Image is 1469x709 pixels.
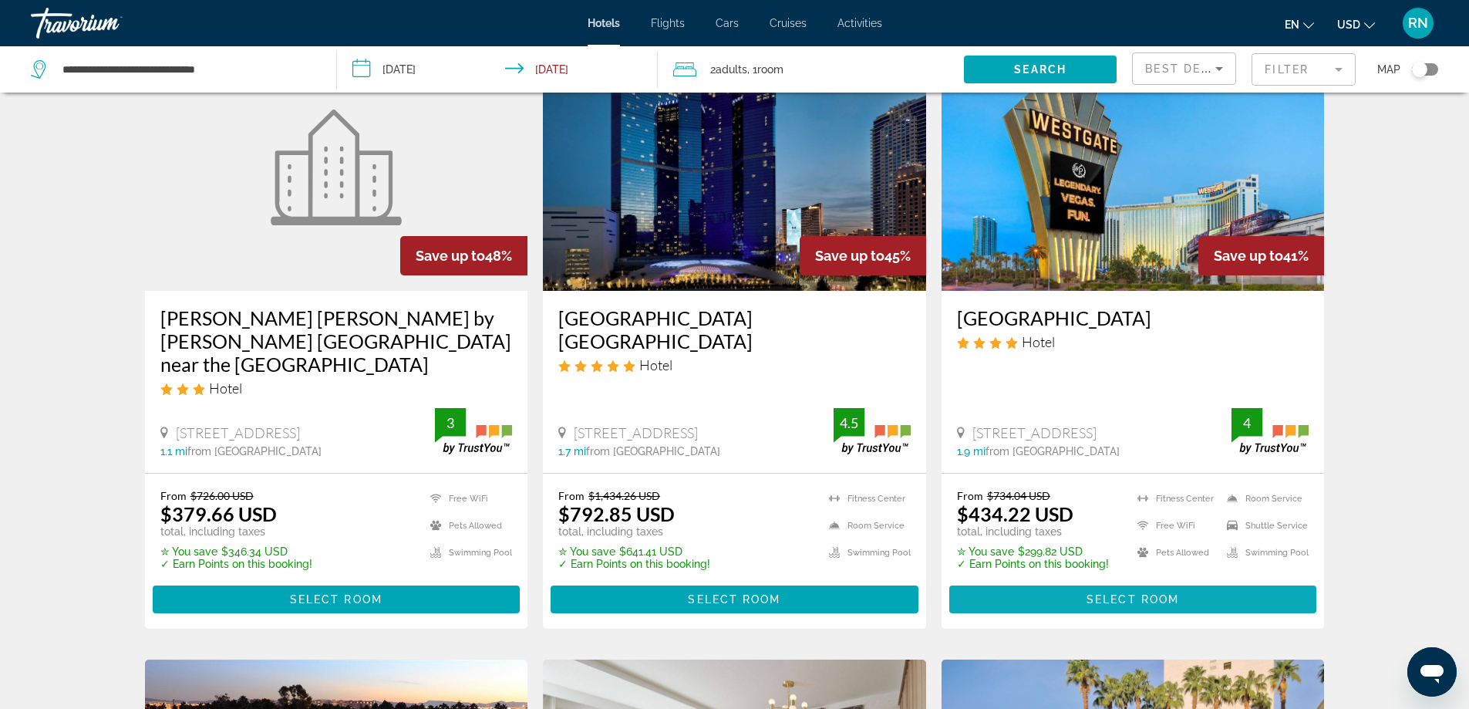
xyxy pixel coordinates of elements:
[1219,543,1309,562] li: Swimming Pool
[1198,236,1324,275] div: 41%
[1408,15,1428,31] span: RN
[710,59,747,80] span: 2
[957,333,1309,350] div: 4 star Hotel
[416,248,485,264] span: Save up to
[558,489,585,502] span: From
[942,44,1325,291] img: Hotel image
[543,44,926,291] img: Hotel image
[1219,516,1309,535] li: Shuttle Service
[176,424,300,441] span: [STREET_ADDRESS]
[651,17,685,29] a: Flights
[972,424,1097,441] span: [STREET_ADDRESS]
[337,46,659,93] button: Check-in date: Oct 23, 2025 Check-out date: Oct 27, 2025
[815,248,884,264] span: Save up to
[160,545,312,558] p: $346.34 USD
[588,489,660,502] del: $1,434.26 USD
[1145,62,1225,75] span: Best Deals
[1285,19,1299,31] span: en
[160,445,187,457] span: 1.1 mi
[957,306,1309,329] a: [GEOGRAPHIC_DATA]
[658,46,964,93] button: Travelers: 2 adults, 0 children
[435,408,512,454] img: trustyou-badge.svg
[160,489,187,502] span: From
[558,525,710,538] p: total, including taxes
[964,56,1117,83] button: Search
[290,593,382,606] span: Select Room
[423,489,512,508] li: Free WiFi
[551,589,918,606] a: Select Room
[639,356,672,373] span: Hotel
[821,516,911,535] li: Room Service
[1214,248,1283,264] span: Save up to
[1087,593,1179,606] span: Select Room
[1231,414,1262,432] div: 4
[957,545,1014,558] span: ✮ You save
[949,589,1317,606] a: Select Room
[145,44,528,291] a: Hotel image
[271,110,402,225] img: Hotel image
[551,586,918,613] button: Select Room
[1130,543,1219,562] li: Pets Allowed
[558,502,675,525] ins: $792.85 USD
[1337,13,1375,35] button: Change currency
[153,586,521,613] button: Select Room
[1377,59,1400,80] span: Map
[834,408,911,454] img: trustyou-badge.svg
[800,236,926,275] div: 45%
[558,445,586,457] span: 1.7 mi
[837,17,882,29] a: Activities
[558,545,615,558] span: ✮ You save
[747,59,783,80] span: , 1
[1398,7,1438,39] button: User Menu
[716,17,739,29] a: Cars
[1337,19,1360,31] span: USD
[1231,408,1309,454] img: trustyou-badge.svg
[160,306,513,376] a: [PERSON_NAME] [PERSON_NAME] by [PERSON_NAME] [GEOGRAPHIC_DATA] near the [GEOGRAPHIC_DATA]
[1400,62,1438,76] button: Toggle map
[1022,333,1055,350] span: Hotel
[1252,52,1356,86] button: Filter
[190,489,254,502] del: $726.00 USD
[31,3,185,43] a: Travorium
[187,445,322,457] span: from [GEOGRAPHIC_DATA]
[423,543,512,562] li: Swimming Pool
[400,236,527,275] div: 48%
[558,558,710,570] p: ✓ Earn Points on this booking!
[986,445,1120,457] span: from [GEOGRAPHIC_DATA]
[586,445,720,457] span: from [GEOGRAPHIC_DATA]
[1219,489,1309,508] li: Room Service
[957,489,983,502] span: From
[987,489,1050,502] del: $734.04 USD
[160,545,217,558] span: ✮ You save
[558,545,710,558] p: $641.41 USD
[1407,647,1457,697] iframe: Button to launch messaging window
[688,593,780,606] span: Select Room
[160,558,312,570] p: ✓ Earn Points on this booking!
[558,306,911,353] a: [GEOGRAPHIC_DATA] [GEOGRAPHIC_DATA]
[949,586,1317,613] button: Select Room
[574,424,698,441] span: [STREET_ADDRESS]
[716,63,747,76] span: Adults
[209,380,242,397] span: Hotel
[821,489,911,508] li: Fitness Center
[757,63,783,76] span: Room
[821,543,911,562] li: Swimming Pool
[770,17,807,29] a: Cruises
[834,414,864,432] div: 4.5
[160,380,513,397] div: 3 star Hotel
[153,589,521,606] a: Select Room
[957,445,986,457] span: 1.9 mi
[160,502,277,525] ins: $379.66 USD
[957,558,1109,570] p: ✓ Earn Points on this booking!
[588,17,620,29] a: Hotels
[957,545,1109,558] p: $299.82 USD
